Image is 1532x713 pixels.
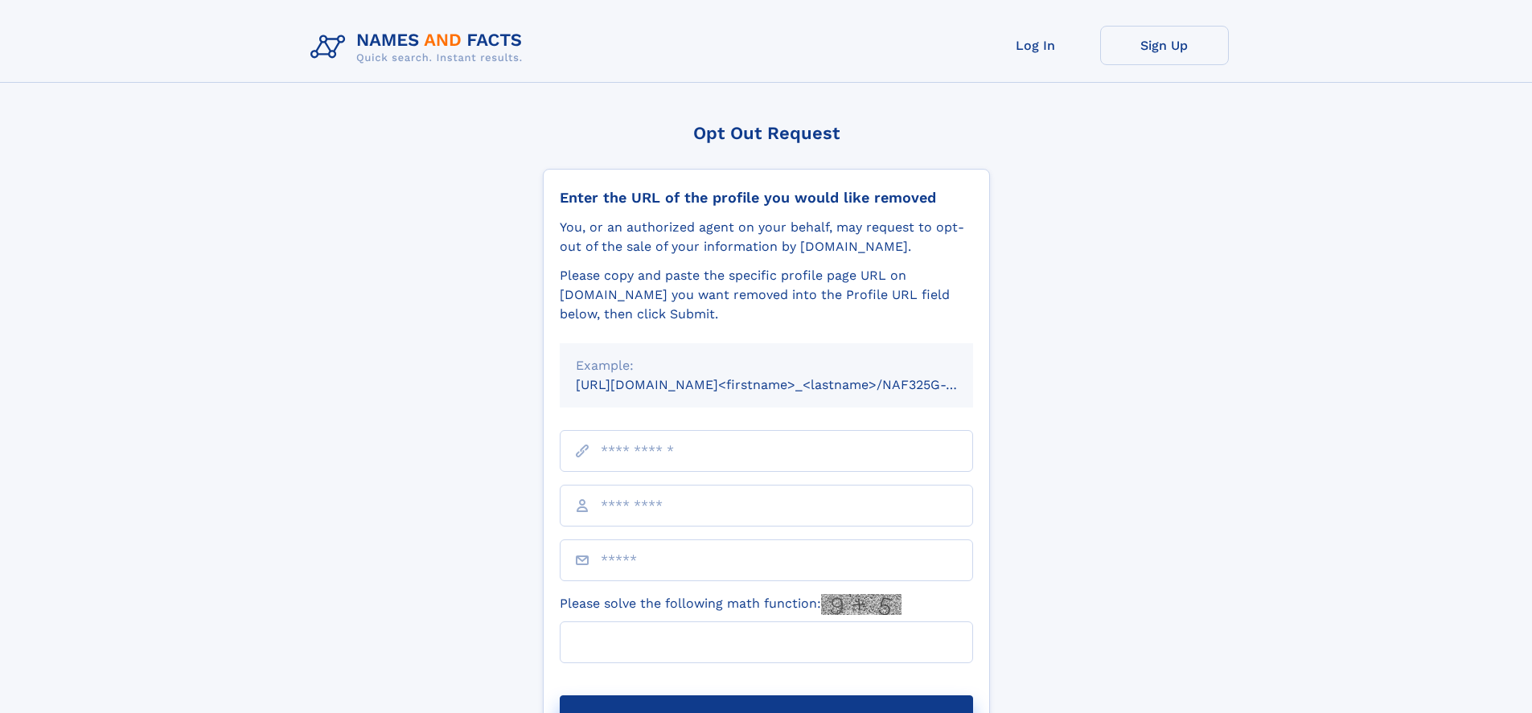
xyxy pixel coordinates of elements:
[576,356,957,375] div: Example:
[971,26,1100,65] a: Log In
[560,218,973,256] div: You, or an authorized agent on your behalf, may request to opt-out of the sale of your informatio...
[560,266,973,324] div: Please copy and paste the specific profile page URL on [DOMAIN_NAME] you want removed into the Pr...
[1100,26,1229,65] a: Sign Up
[576,377,1004,392] small: [URL][DOMAIN_NAME]<firstname>_<lastname>/NAF325G-xxxxxxxx
[304,26,536,69] img: Logo Names and Facts
[543,123,990,143] div: Opt Out Request
[560,189,973,207] div: Enter the URL of the profile you would like removed
[560,594,902,615] label: Please solve the following math function:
